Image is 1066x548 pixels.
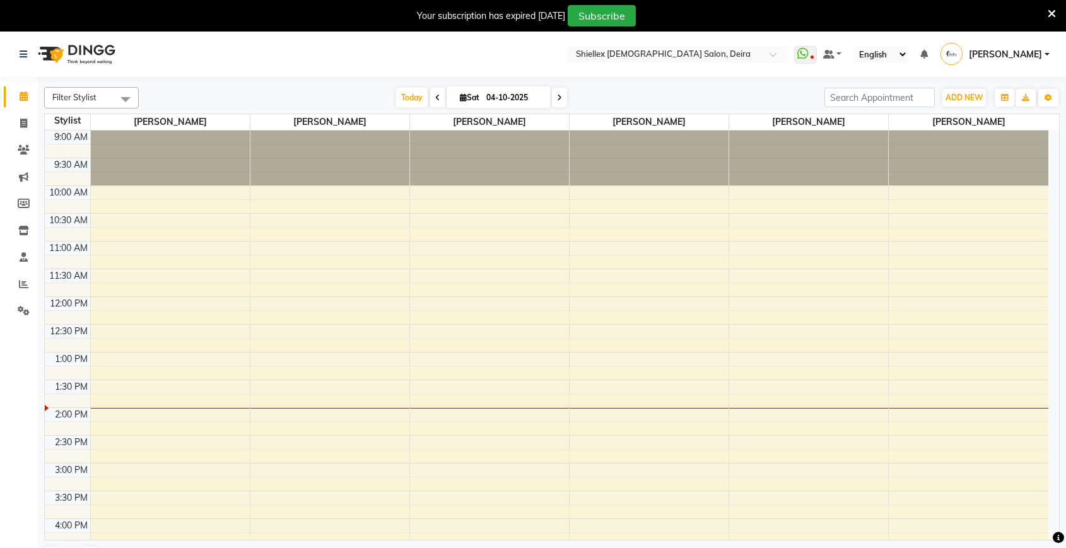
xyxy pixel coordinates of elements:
div: Your subscription has expired [DATE] [417,9,565,23]
input: 2025-10-04 [483,88,546,107]
div: 3:00 PM [52,463,90,477]
img: Abigail de Guzman [940,43,963,65]
div: 9:00 AM [52,131,90,144]
div: 11:00 AM [47,242,90,255]
div: 1:00 PM [52,353,90,366]
div: 11:30 AM [47,269,90,283]
span: Today [396,88,428,107]
span: [PERSON_NAME] [570,114,729,130]
span: [PERSON_NAME] [729,114,888,130]
button: ADD NEW [942,89,986,107]
div: 10:30 AM [47,214,90,227]
div: 10:00 AM [47,186,90,199]
div: 4:00 PM [52,519,90,532]
input: Search Appointment [824,88,935,107]
div: 12:00 PM [47,297,90,310]
span: ADD NEW [946,93,983,102]
div: 2:00 PM [52,408,90,421]
div: 2:30 PM [52,436,90,449]
div: 3:30 PM [52,491,90,504]
div: 1:30 PM [52,380,90,394]
span: [PERSON_NAME] [91,114,250,130]
div: 12:30 PM [47,325,90,338]
button: Subscribe [568,5,636,26]
span: Filter Stylist [52,92,97,102]
span: Sat [457,93,483,102]
span: [PERSON_NAME] [889,114,1048,130]
span: [PERSON_NAME] [969,48,1042,61]
div: Stylist [45,114,90,127]
span: [PERSON_NAME] [410,114,569,130]
div: 9:30 AM [52,158,90,172]
span: [PERSON_NAME] [250,114,409,130]
img: logo [32,37,119,72]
